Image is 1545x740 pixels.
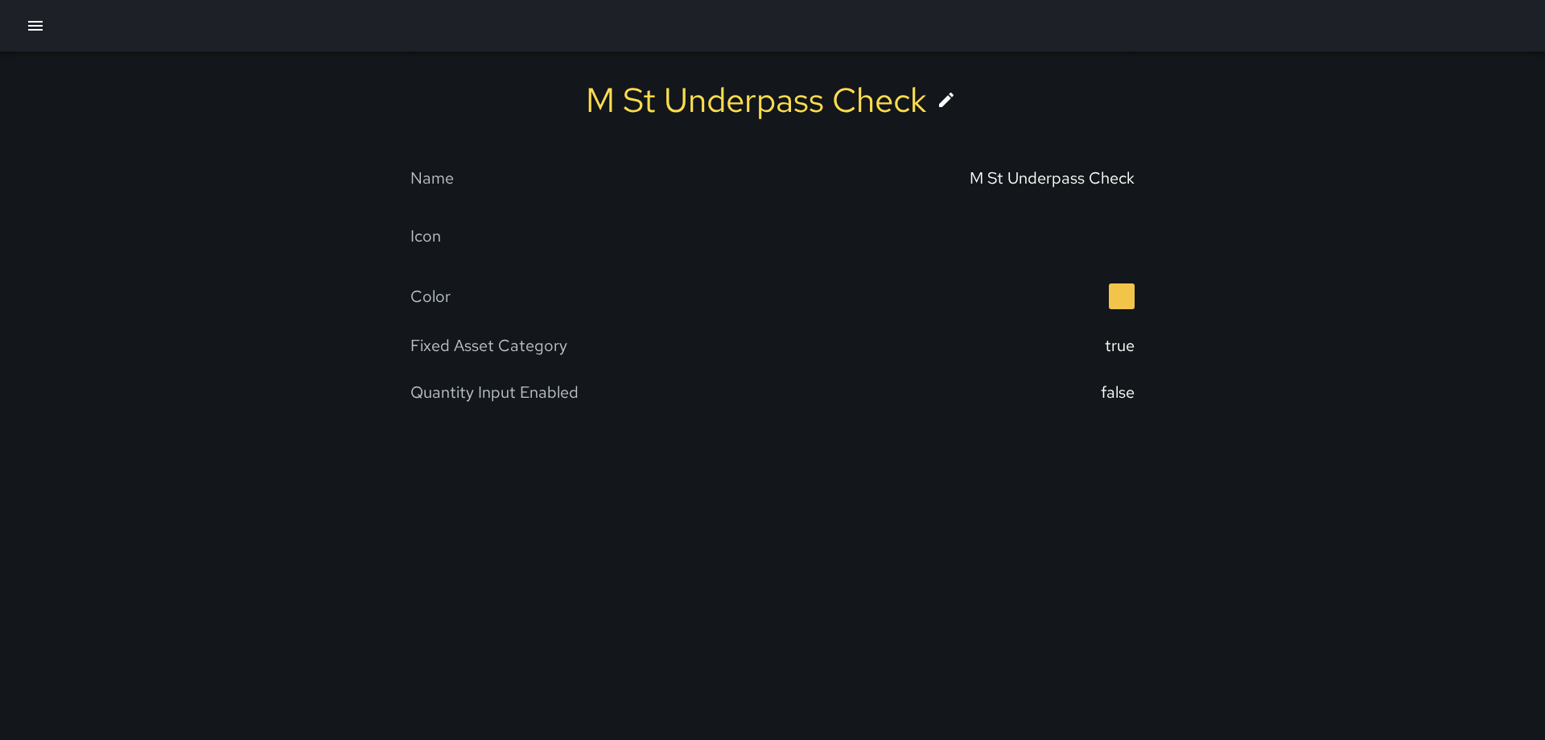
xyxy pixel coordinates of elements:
[410,167,454,188] div: Name
[970,167,1135,188] div: M St Underpass Check
[586,77,927,122] div: M St Underpass Check
[1105,335,1135,356] div: true
[1101,382,1135,403] div: false
[410,225,441,246] div: Icon
[410,335,567,356] div: Fixed Asset Category
[410,382,579,403] div: Quantity Input Enabled
[410,286,451,307] div: Color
